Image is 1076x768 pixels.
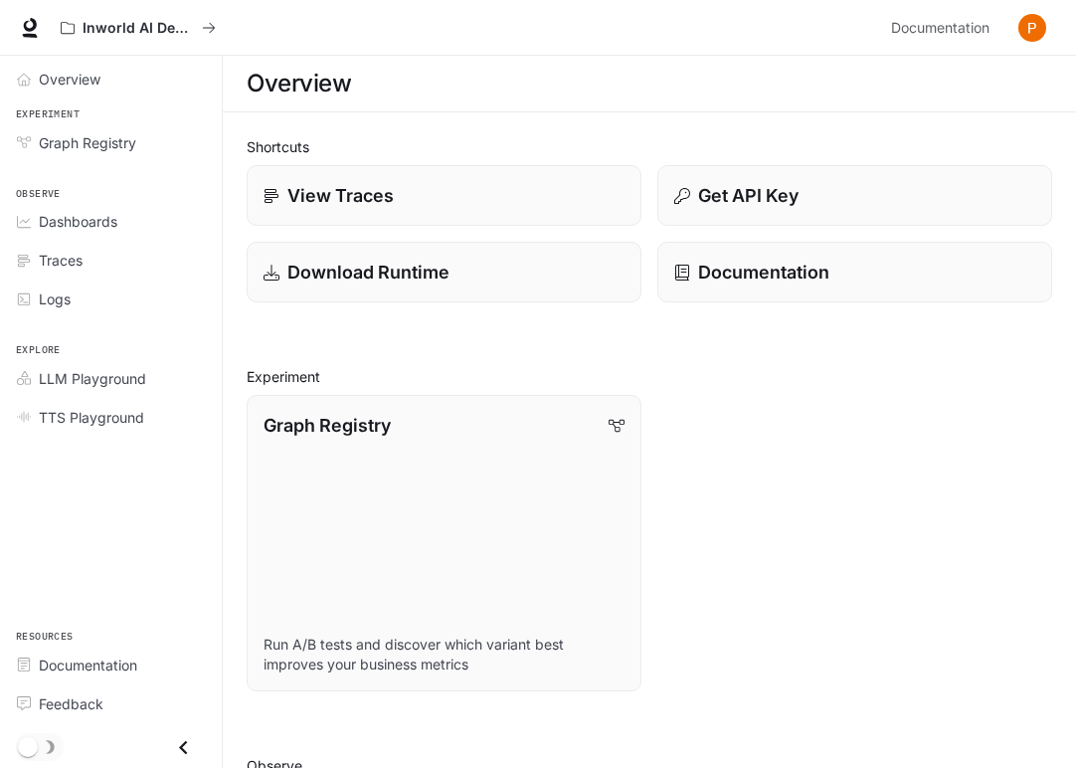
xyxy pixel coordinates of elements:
[39,368,146,389] span: LLM Playground
[247,64,351,103] h1: Overview
[8,400,214,435] a: TTS Playground
[247,242,641,302] a: Download Runtime
[247,165,641,226] a: View Traces
[39,132,136,153] span: Graph Registry
[264,412,391,439] p: Graph Registry
[657,242,1052,302] a: Documentation
[8,686,214,721] a: Feedback
[161,727,206,768] button: Close drawer
[8,282,214,316] a: Logs
[39,407,144,428] span: TTS Playground
[657,165,1052,226] button: Get API Key
[8,204,214,239] a: Dashboards
[247,366,1052,387] h2: Experiment
[8,125,214,160] a: Graph Registry
[8,361,214,396] a: LLM Playground
[247,136,1052,157] h2: Shortcuts
[83,20,194,37] p: Inworld AI Demos
[698,182,799,209] p: Get API Key
[1012,8,1052,48] button: User avatar
[247,395,641,691] a: Graph RegistryRun A/B tests and discover which variant best improves your business metrics
[8,62,214,96] a: Overview
[891,16,989,41] span: Documentation
[39,693,103,714] span: Feedback
[287,182,394,209] p: View Traces
[8,243,214,278] a: Traces
[39,211,117,232] span: Dashboards
[18,735,38,757] span: Dark mode toggle
[39,250,83,271] span: Traces
[52,8,225,48] button: All workspaces
[39,655,137,675] span: Documentation
[39,69,100,90] span: Overview
[1018,14,1046,42] img: User avatar
[287,259,449,286] p: Download Runtime
[883,8,1004,48] a: Documentation
[8,648,214,682] a: Documentation
[264,635,625,674] p: Run A/B tests and discover which variant best improves your business metrics
[698,259,829,286] p: Documentation
[39,288,71,309] span: Logs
